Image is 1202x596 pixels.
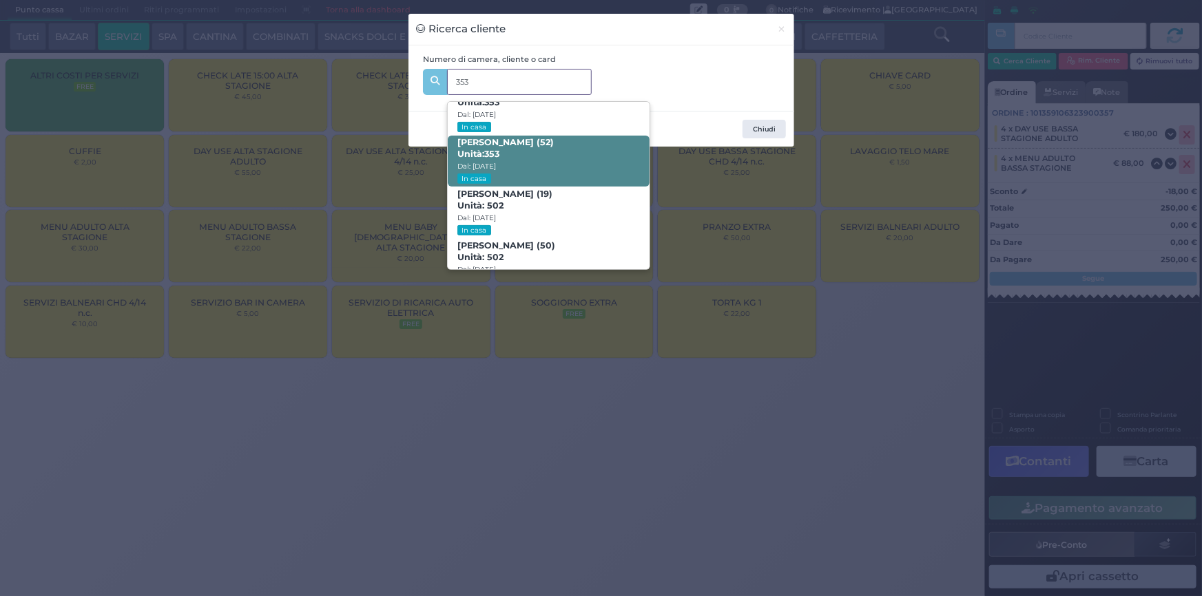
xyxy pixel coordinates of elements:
[423,54,556,65] label: Numero di camera, cliente o card
[457,213,496,222] small: Dal: [DATE]
[416,21,506,37] h3: Ricerca cliente
[769,14,794,45] button: Chiudi
[457,173,491,184] small: In casa
[743,120,786,139] button: Chiudi
[457,122,491,132] small: In casa
[457,149,499,160] span: Unità:
[457,252,504,264] span: Unità: 502
[484,149,499,159] strong: 353
[457,86,555,108] b: [PERSON_NAME] (57)
[457,137,554,159] b: [PERSON_NAME] (52)
[777,21,786,36] span: ×
[457,240,555,262] b: [PERSON_NAME] (50)
[457,200,504,212] span: Unità: 502
[457,110,496,119] small: Dal: [DATE]
[457,162,496,171] small: Dal: [DATE]
[484,97,499,107] strong: 353
[457,97,499,109] span: Unità:
[457,265,496,274] small: Dal: [DATE]
[447,69,592,95] input: Es. 'Mario Rossi', '220' o '108123234234'
[457,225,491,235] small: In casa
[457,189,552,211] b: [PERSON_NAME] (19)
